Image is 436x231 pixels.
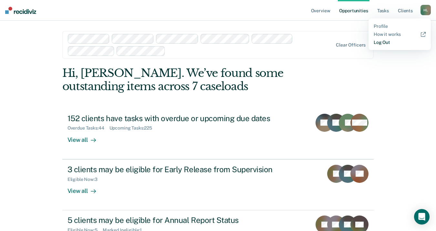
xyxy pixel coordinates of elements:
[414,209,430,225] div: Open Intercom Messenger
[109,125,158,131] div: Upcoming Tasks : 225
[67,114,294,123] div: 152 clients have tasks with overdue or upcoming due dates
[374,40,426,45] a: Log Out
[67,177,103,182] div: Eligible Now : 3
[336,42,366,48] div: Clear officers
[374,24,426,29] a: Profile
[62,109,374,159] a: 152 clients have tasks with overdue or upcoming due datesOverdue Tasks:44Upcoming Tasks:225View all
[5,7,36,14] img: Recidiviz
[62,159,374,210] a: 3 clients may be eligible for Early Release from SupervisionEligible Now:3View all
[67,131,104,143] div: View all
[62,67,312,93] div: Hi, [PERSON_NAME]. We’ve found some outstanding items across 7 caseloads
[67,182,104,194] div: View all
[420,5,431,15] button: HL
[67,215,294,225] div: 5 clients may be eligible for Annual Report Status
[67,125,109,131] div: Overdue Tasks : 44
[67,165,294,174] div: 3 clients may be eligible for Early Release from Supervision
[420,5,431,15] div: H L
[374,32,426,37] a: How it works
